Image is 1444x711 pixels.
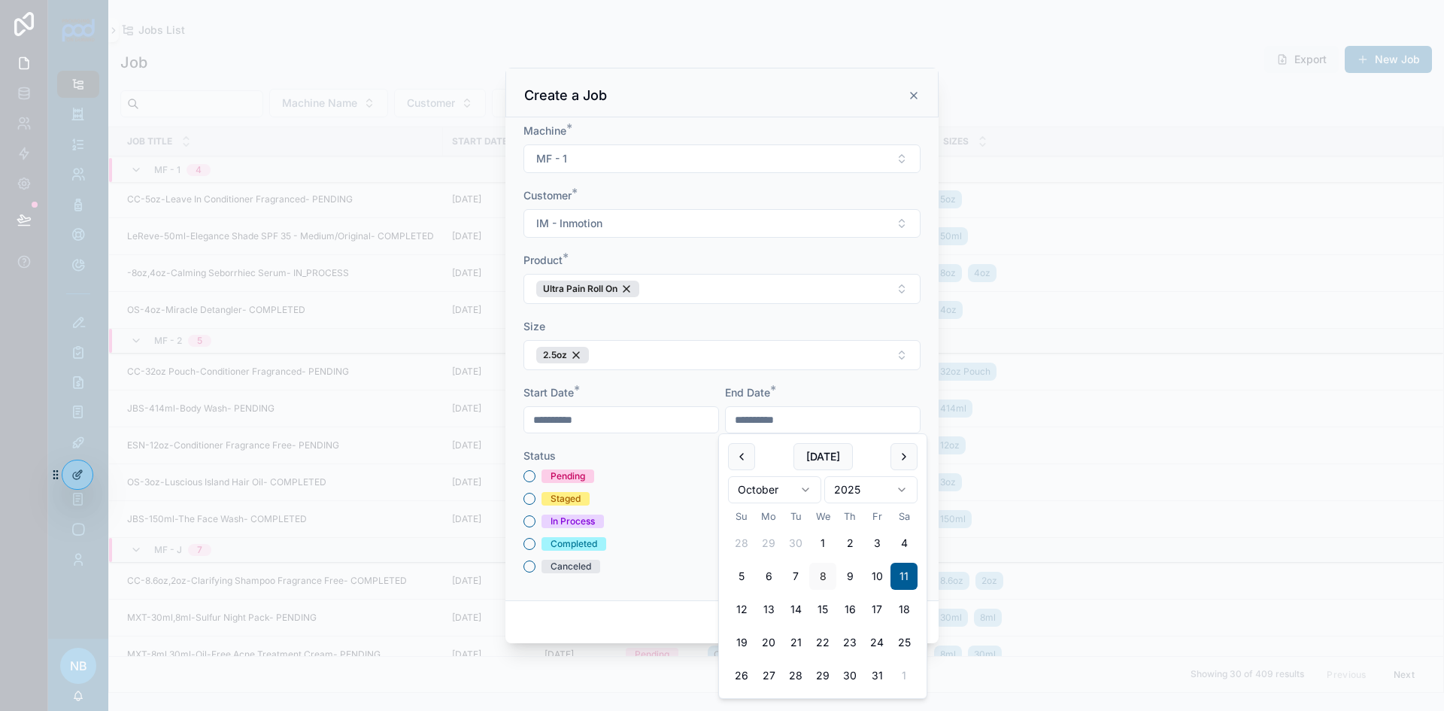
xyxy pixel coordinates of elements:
span: Customer [523,189,572,202]
button: Thursday, October 23rd, 2025 [836,629,863,656]
button: Tuesday, September 30th, 2025 [782,530,809,557]
button: Tuesday, October 7th, 2025 [782,563,809,590]
button: Select Button [523,209,921,238]
button: Monday, October 6th, 2025 [755,563,782,590]
button: Tuesday, October 14th, 2025 [782,596,809,623]
div: Completed [551,537,597,551]
button: Today, Wednesday, October 8th, 2025 [809,563,836,590]
span: IM - Inmotion [536,216,602,231]
table: October 2025 [728,509,918,689]
span: Start Date [523,386,574,399]
button: Sunday, October 5th, 2025 [728,563,755,590]
th: Thursday [836,509,863,524]
button: Unselect 163 [536,281,639,297]
span: Ultra Pain Roll On [543,283,617,295]
button: [DATE] [793,443,853,470]
button: Sunday, October 12th, 2025 [728,596,755,623]
button: Sunday, October 19th, 2025 [728,629,755,656]
h3: Create a Job [524,87,607,105]
button: Saturday, October 4th, 2025 [890,530,918,557]
button: Wednesday, October 1st, 2025 [809,530,836,557]
button: Thursday, October 16th, 2025 [836,596,863,623]
button: Monday, October 27th, 2025 [755,662,782,689]
div: Staged [551,492,581,506]
button: Unselect 226 [536,347,589,363]
button: Saturday, October 25th, 2025 [890,629,918,656]
button: Friday, October 17th, 2025 [863,596,890,623]
div: In Process [551,515,595,528]
span: Product [523,254,563,266]
button: Saturday, November 1st, 2025 [890,662,918,689]
span: MF - 1 [536,151,567,166]
button: Monday, September 29th, 2025 [755,530,782,557]
span: Status [523,449,556,462]
button: Select Button [523,274,921,304]
button: Tuesday, October 28th, 2025 [782,662,809,689]
button: Tuesday, October 21st, 2025 [782,629,809,656]
th: Wednesday [809,509,836,524]
span: End Date [725,386,770,399]
span: Size [523,320,545,333]
div: Pending [551,469,585,483]
span: 2.5oz [543,349,567,361]
span: Machine [523,124,566,137]
button: Friday, October 24th, 2025 [863,629,890,656]
button: Wednesday, October 15th, 2025 [809,596,836,623]
button: Friday, October 3rd, 2025 [863,530,890,557]
button: Saturday, October 18th, 2025 [890,596,918,623]
th: Tuesday [782,509,809,524]
button: Thursday, October 2nd, 2025 [836,530,863,557]
button: Friday, October 10th, 2025 [863,563,890,590]
th: Monday [755,509,782,524]
button: Wednesday, October 22nd, 2025 [809,629,836,656]
button: Saturday, October 11th, 2025, selected [890,563,918,590]
button: Thursday, October 30th, 2025 [836,662,863,689]
button: Select Button [523,340,921,370]
button: Friday, October 31st, 2025 [863,662,890,689]
button: Sunday, September 28th, 2025 [728,530,755,557]
button: Monday, October 20th, 2025 [755,629,782,656]
th: Saturday [890,509,918,524]
button: Select Button [523,144,921,173]
th: Friday [863,509,890,524]
button: Sunday, October 26th, 2025 [728,662,755,689]
th: Sunday [728,509,755,524]
button: Wednesday, October 29th, 2025 [809,662,836,689]
div: Canceled [551,560,591,573]
button: Monday, October 13th, 2025 [755,596,782,623]
button: Thursday, October 9th, 2025 [836,563,863,590]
